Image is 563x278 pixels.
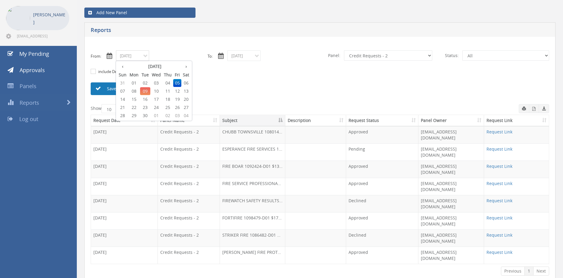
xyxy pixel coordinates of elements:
td: Approved [346,212,418,229]
span: Approvals [20,66,45,74]
th: Sat [181,71,191,79]
a: Request Link [486,249,512,255]
td: Credit Requests - 2 [158,229,220,247]
th: Wed [150,71,162,79]
td: Declined [346,229,418,247]
span: 23 [140,104,150,111]
th: Description: activate to sort column ascending [285,115,346,126]
a: Next [533,267,549,276]
td: Approved [346,161,418,178]
td: Credit Requests - 2 [158,212,220,229]
span: 21 [117,104,128,111]
a: Request Link [486,181,512,186]
td: Declined [346,195,418,212]
label: To: [208,53,213,59]
td: [DATE] [91,195,158,212]
span: Panel: [324,50,344,61]
span: 09 [140,87,150,95]
a: Request Link [486,232,512,238]
select: Showentries [102,104,124,113]
span: 13 [181,87,191,95]
th: Mon [128,71,140,79]
span: 02 [162,112,173,120]
span: 01 [150,112,162,120]
span: 19 [173,95,181,103]
td: [EMAIL_ADDRESS][DOMAIN_NAME] [418,212,484,229]
span: 03 [150,79,162,87]
td: Credit Requests - 2 [158,247,220,264]
span: 04 [162,79,173,87]
td: [DATE] [91,178,158,195]
td: [DATE] [91,143,158,161]
td: Credit Requests - 2 [158,161,220,178]
td: [EMAIL_ADDRESS][DOMAIN_NAME] [418,178,484,195]
td: STRIKER FIRE 1086482-D01 $429.00 [220,229,285,247]
td: Pending [346,143,418,161]
span: 25 [162,104,173,111]
span: 12 [173,87,181,95]
span: 29 [128,112,140,120]
td: [DATE] [91,161,158,178]
th: Thu [162,71,173,79]
th: Request Date: activate to sort column ascending [91,115,158,126]
td: Approved [346,126,418,143]
span: 30 [140,112,150,120]
a: Request Link [486,198,512,203]
td: Credit Requests - 2 [158,126,220,143]
td: [DATE] [91,212,158,229]
label: Show entries [91,104,138,113]
span: 28 [117,112,128,120]
td: [EMAIL_ADDRESS][DOMAIN_NAME] [418,229,484,247]
span: Log out [19,115,38,123]
td: FIREWATCH SAFETY RESULTS 1088018-D01 $142.45 [220,195,285,212]
span: 02 [140,79,150,87]
a: Request Link [486,129,512,135]
th: Subject: activate to sort column descending [220,115,285,126]
label: include Description [97,69,133,75]
td: [DATE] [91,247,158,264]
a: Save [91,82,160,95]
span: [EMAIL_ADDRESS][DOMAIN_NAME] [17,34,68,38]
span: My Pending [19,50,49,57]
th: ‹ [117,62,128,71]
span: 18 [162,95,173,103]
span: 04 [181,112,191,120]
span: 16 [140,95,150,103]
span: 31 [117,79,128,87]
td: FIRE SERVICE PROFESSIONALS 1092866-D01 $104.39 [220,178,285,195]
td: FIRE BOAR 1092424-D01 $137.50 [220,161,285,178]
td: [EMAIL_ADDRESS][DOMAIN_NAME] [418,247,484,264]
th: › [181,62,191,71]
th: Request Status: activate to sort column ascending [346,115,418,126]
td: [DATE] [91,126,158,143]
th: Sun [117,71,128,79]
td: [DATE] [91,229,158,247]
a: Request Link [486,146,512,152]
span: 11 [162,87,173,95]
th: Tue [140,71,150,79]
span: 05 [173,79,181,87]
th: Panel Owner: activate to sort column ascending [418,115,484,126]
td: Approved [346,247,418,264]
span: 08 [128,87,140,95]
td: [EMAIL_ADDRESS][DOMAIN_NAME] [418,161,484,178]
span: Panels [20,82,36,90]
td: CHUBB TOWNSVILLE 1080149-D01 $448.45 [220,126,285,143]
th: Fri [173,71,181,79]
p: [PERSON_NAME] [33,11,66,26]
h5: Reports [91,27,413,35]
span: 03 [173,112,181,120]
span: 10 [150,87,162,95]
span: 26 [173,104,181,111]
span: 01 [128,79,140,87]
span: 15 [128,95,140,103]
span: 22 [128,104,140,111]
a: Add New Panel [84,8,195,18]
a: 1 [524,267,533,276]
span: 14 [117,95,128,103]
span: 17 [150,95,162,103]
td: [EMAIL_ADDRESS][DOMAIN_NAME] [418,126,484,143]
span: 27 [181,104,191,111]
span: 07 [117,87,128,95]
label: From: [91,53,101,59]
